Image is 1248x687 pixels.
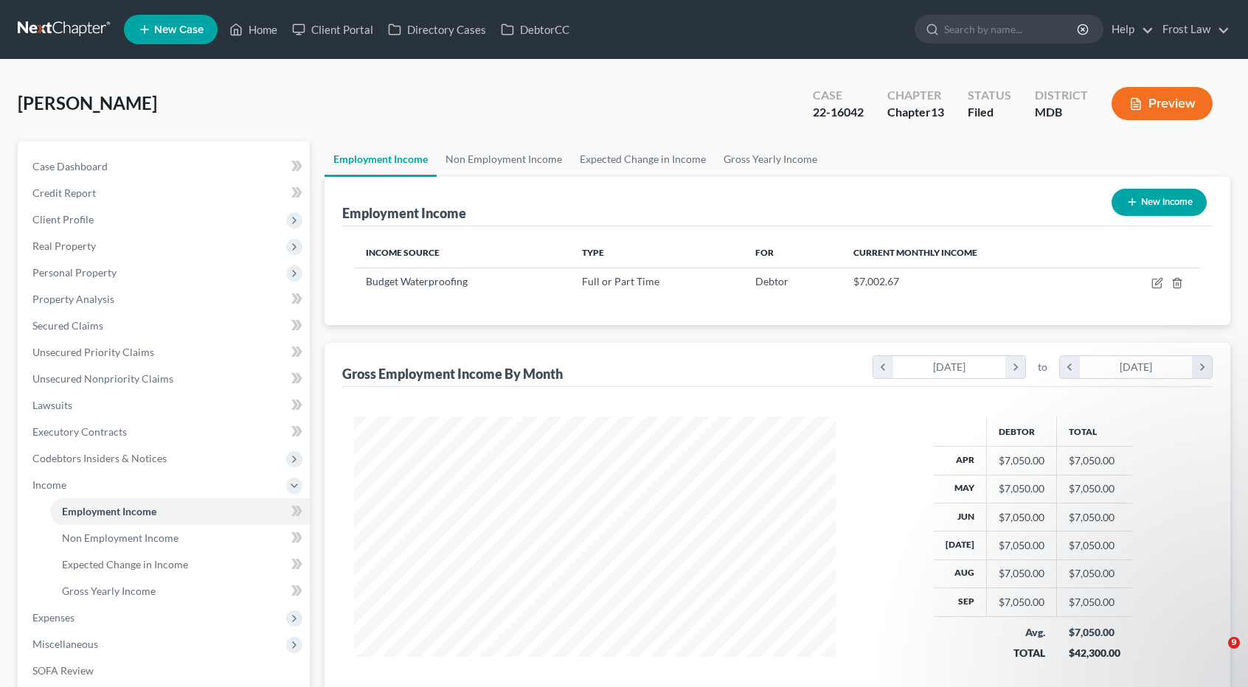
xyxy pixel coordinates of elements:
[1035,104,1088,121] div: MDB
[21,313,310,339] a: Secured Claims
[62,558,188,571] span: Expected Change in Income
[62,531,178,544] span: Non Employment Income
[755,247,774,258] span: For
[1057,447,1132,475] td: $7,050.00
[222,16,285,43] a: Home
[944,15,1079,43] input: Search by name...
[934,588,987,616] th: Sep
[582,275,659,287] span: Full or Part Time
[32,186,96,199] span: Credit Report
[381,16,493,43] a: Directory Cases
[32,399,72,411] span: Lawsuits
[873,356,893,378] i: chevron_left
[1069,646,1120,660] div: $42,300.00
[853,275,899,287] span: $7,002.67
[32,346,154,358] span: Unsecured Priority Claims
[934,531,987,559] th: [DATE]
[50,551,310,578] a: Expected Change in Income
[366,247,440,258] span: Income Source
[968,104,1011,121] div: Filed
[999,453,1044,468] div: $7,050.00
[50,498,310,525] a: Employment Income
[813,87,864,104] div: Case
[582,247,604,258] span: Type
[325,142,437,177] a: Employment Income
[342,365,563,383] div: Gross Employment Income By Month
[62,585,156,597] span: Gross Yearly Income
[21,419,310,445] a: Executory Contracts
[999,481,1044,496] div: $7,050.00
[21,180,310,206] a: Credit Report
[32,452,167,464] span: Codebtors Insiders & Notices
[21,153,310,180] a: Case Dashboard
[1198,637,1233,672] iframe: Intercom live chat
[968,87,1011,104] div: Status
[999,510,1044,525] div: $7,050.00
[21,339,310,366] a: Unsecured Priority Claims
[366,275,468,287] span: Budget Waterproofing
[1192,356,1212,378] i: chevron_right
[285,16,381,43] a: Client Portal
[1228,637,1240,649] span: 9
[571,142,715,177] a: Expected Change in Income
[18,92,157,114] span: [PERSON_NAME]
[50,578,310,604] a: Gross Yearly Income
[999,538,1044,553] div: $7,050.00
[934,475,987,503] th: May
[32,425,127,438] span: Executory Contracts
[1080,356,1193,378] div: [DATE]
[1112,87,1213,120] button: Preview
[32,319,103,332] span: Secured Claims
[715,142,826,177] a: Gross Yearly Income
[21,392,310,419] a: Lawsuits
[1035,87,1088,104] div: District
[887,104,944,121] div: Chapter
[1057,531,1132,559] td: $7,050.00
[1057,475,1132,503] td: $7,050.00
[32,213,94,226] span: Client Profile
[813,104,864,121] div: 22-16042
[32,266,117,279] span: Personal Property
[1005,356,1025,378] i: chevron_right
[32,664,94,677] span: SOFA Review
[32,638,98,650] span: Miscellaneous
[1112,189,1207,216] button: New Income
[32,611,74,624] span: Expenses
[934,503,987,531] th: Jun
[853,247,977,258] span: Current Monthly Income
[987,416,1057,446] th: Debtor
[999,646,1045,660] div: TOTAL
[1104,16,1154,43] a: Help
[32,160,108,172] span: Case Dashboard
[493,16,577,43] a: DebtorCC
[1155,16,1230,43] a: Frost Law
[934,559,987,587] th: Aug
[1057,503,1132,531] td: $7,050.00
[887,87,944,104] div: Chapter
[755,275,788,287] span: Debtor
[1060,356,1080,378] i: chevron_left
[1038,360,1047,374] span: to
[62,505,156,517] span: Employment Income
[21,286,310,313] a: Property Analysis
[32,478,66,491] span: Income
[32,240,96,252] span: Real Property
[32,372,173,385] span: Unsecured Nonpriority Claims
[154,24,204,35] span: New Case
[32,293,114,305] span: Property Analysis
[931,105,944,119] span: 13
[934,447,987,475] th: Apr
[21,366,310,392] a: Unsecured Nonpriority Claims
[50,525,310,551] a: Non Employment Income
[437,142,571,177] a: Non Employment Income
[342,204,466,222] div: Employment Income
[893,356,1006,378] div: [DATE]
[1057,416,1132,446] th: Total
[21,658,310,684] a: SOFA Review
